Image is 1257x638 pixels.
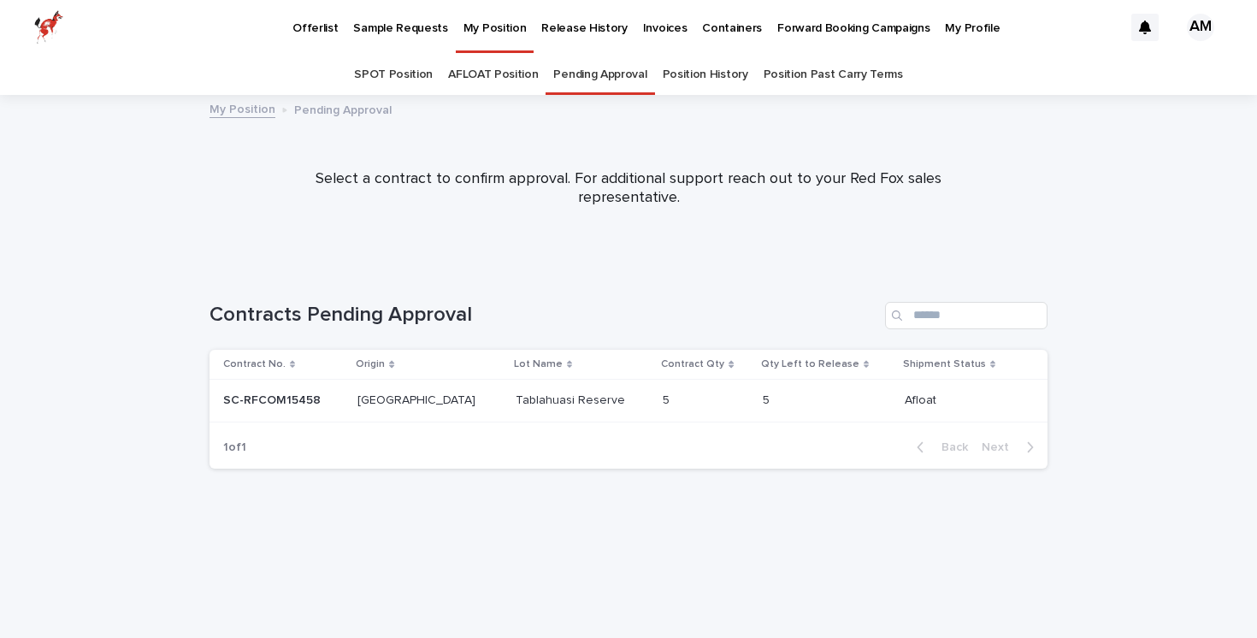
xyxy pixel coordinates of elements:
p: 5 [763,390,773,408]
p: Contract No. [223,355,286,374]
p: Pending Approval [294,99,392,118]
p: [GEOGRAPHIC_DATA] [357,390,479,408]
p: Tablahuasi Reserve [516,390,628,408]
span: Next [982,441,1019,453]
p: 5 [663,390,673,408]
p: Origin [356,355,385,374]
p: Shipment Status [903,355,986,374]
span: Back [931,441,968,453]
input: Search [885,302,1047,329]
tr: SC-RFCOM15458SC-RFCOM15458 [GEOGRAPHIC_DATA][GEOGRAPHIC_DATA] Tablahuasi ReserveTablahuasi Reserv... [209,380,1047,422]
button: Back [903,440,975,455]
p: SC-RFCOM15458 [223,390,324,408]
a: AFLOAT Position [448,55,538,95]
p: Contract Qty [661,355,724,374]
p: Select a contract to confirm approval. For additional support reach out to your Red Fox sales rep... [286,170,971,207]
button: Next [975,440,1047,455]
p: 1 of 1 [209,427,260,469]
a: Pending Approval [553,55,646,95]
a: Position Past Carry Terms [764,55,903,95]
a: My Position [209,98,275,118]
a: SPOT Position [354,55,433,95]
h1: Contracts Pending Approval [209,303,878,328]
p: Lot Name [514,355,563,374]
img: zttTXibQQrCfv9chImQE [34,10,63,44]
p: Afloat [905,390,940,408]
div: AM [1187,14,1214,41]
p: Qty Left to Release [761,355,859,374]
a: Position History [663,55,748,95]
